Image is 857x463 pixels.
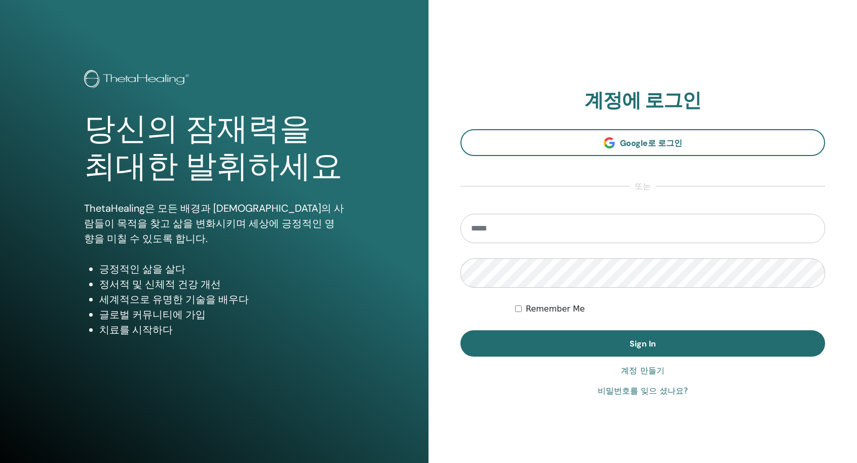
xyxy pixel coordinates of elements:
[598,385,688,397] a: 비밀번호를 잊으 셨나요?
[99,292,344,307] li: 세계적으로 유명한 기술을 배우다
[99,322,344,337] li: 치료를 시작하다
[526,303,585,315] label: Remember Me
[620,138,682,148] span: Google로 로그인
[99,307,344,322] li: 글로벌 커뮤니티에 가입
[630,180,656,192] span: 또는
[460,330,825,357] button: Sign In
[460,89,825,112] h2: 계정에 로그인
[515,303,825,315] div: Keep me authenticated indefinitely or until I manually logout
[99,261,344,277] li: 긍정적인 삶을 살다
[621,365,664,377] a: 계정 만들기
[84,110,344,186] h1: 당신의 잠재력을 최대한 발휘하세요
[84,201,344,246] p: ThetaHealing은 모든 배경과 [DEMOGRAPHIC_DATA]의 사람들이 목적을 찾고 삶을 변화시키며 세상에 긍정적인 영향을 미칠 수 있도록 합니다.
[460,129,825,156] a: Google로 로그인
[99,277,344,292] li: 정서적 및 신체적 건강 개선
[630,338,656,349] span: Sign In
